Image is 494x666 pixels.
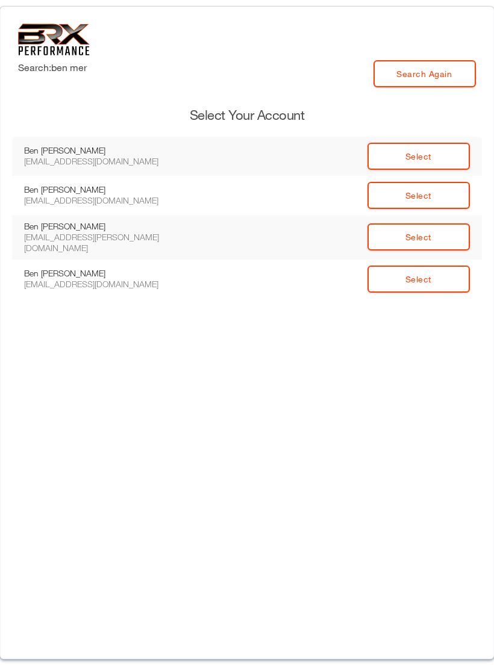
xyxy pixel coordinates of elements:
[24,195,187,206] div: [EMAIL_ADDRESS][DOMAIN_NAME]
[24,145,187,156] div: Ben [PERSON_NAME]
[12,106,482,125] h3: Select Your Account
[367,266,470,293] a: Select
[367,223,470,251] a: Select
[18,60,87,75] label: Search: ben mer
[367,143,470,170] a: Select
[24,221,187,232] div: Ben [PERSON_NAME]
[24,156,187,167] div: [EMAIL_ADDRESS][DOMAIN_NAME]
[18,23,90,55] img: 6f7da32581c89ca25d665dc3aae533e4f14fe3ef_original.svg
[24,184,187,195] div: Ben [PERSON_NAME]
[374,60,476,87] a: Search Again
[367,182,470,209] a: Select
[24,232,187,254] div: [EMAIL_ADDRESS][PERSON_NAME][DOMAIN_NAME]
[24,268,187,279] div: Ben [PERSON_NAME]
[24,279,187,290] div: [EMAIL_ADDRESS][DOMAIN_NAME]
